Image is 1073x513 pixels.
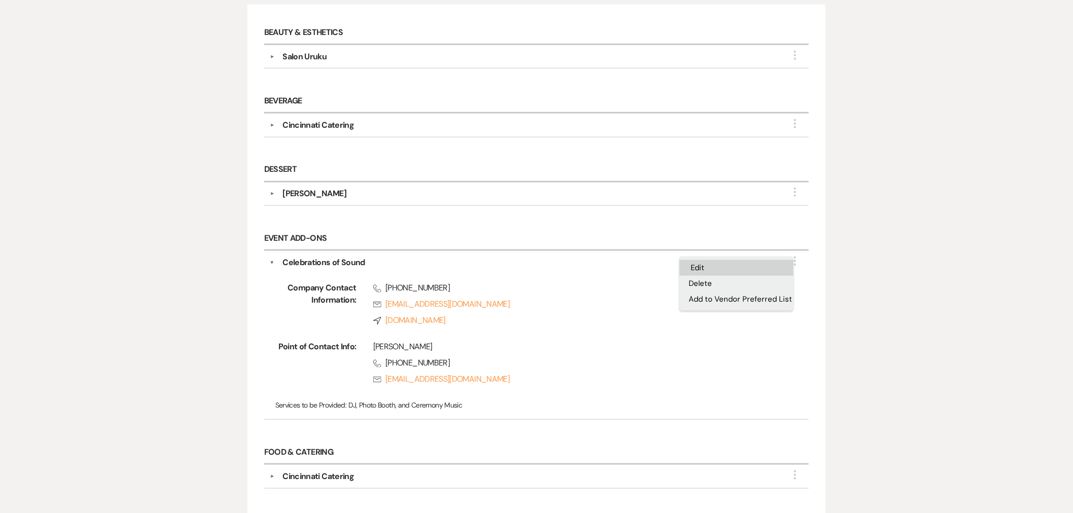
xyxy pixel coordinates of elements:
div: Cincinnati Catering [282,119,354,131]
a: [EMAIL_ADDRESS][DOMAIN_NAME] [373,373,777,385]
button: ▼ [270,256,275,269]
div: Cincinnati Catering [282,470,354,483]
div: [PERSON_NAME] [282,188,346,200]
button: Delete [679,276,794,291]
button: ▼ [266,474,278,479]
button: ▼ [266,123,278,128]
div: Celebrations of Sound [282,256,365,269]
h6: Food & Catering [264,441,809,465]
h6: Beauty & Esthetics [264,21,809,45]
button: Edit [679,260,794,276]
span: [PHONE_NUMBER] [373,357,777,369]
p: DJ, Photo Booth, and Ceremony Music [275,399,798,411]
div: Salon Uruku [282,51,327,63]
span: [PHONE_NUMBER] [373,282,777,294]
span: Point of Contact Info: [275,341,356,389]
span: Company Contact Information: [275,282,356,331]
a: [EMAIL_ADDRESS][DOMAIN_NAME] [373,298,777,310]
span: Services to be Provided: [275,400,347,410]
h6: Event Add-Ons [264,227,809,251]
h6: Beverage [264,90,809,114]
h6: Dessert [264,159,809,182]
button: Add to Vendor Preferred List [679,291,794,307]
a: [DOMAIN_NAME] [373,314,777,326]
div: [PERSON_NAME] [373,341,777,353]
button: ▼ [266,54,278,59]
button: ▼ [266,191,278,196]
